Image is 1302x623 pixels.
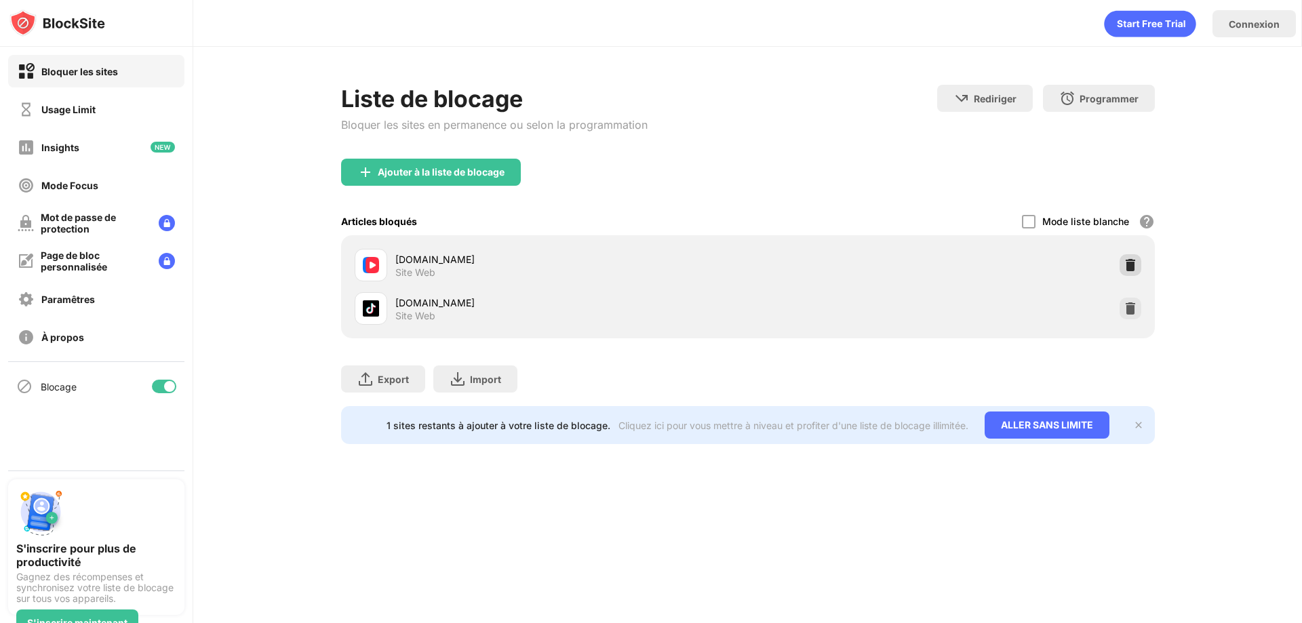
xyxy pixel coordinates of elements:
[18,177,35,194] img: focus-off.svg
[395,296,748,310] div: [DOMAIN_NAME]
[395,310,435,322] div: Site Web
[16,571,176,604] div: Gagnez des récompenses et synchronisez votre liste de blocage sur tous vos appareils.
[41,249,148,273] div: Page de bloc personnalisée
[18,63,35,80] img: block-on.svg
[41,294,95,305] div: Paramêtres
[18,139,35,156] img: insights-off.svg
[363,257,379,273] img: favicons
[159,215,175,231] img: lock-menu.svg
[1133,420,1144,430] img: x-button.svg
[378,374,409,385] div: Export
[1042,216,1129,227] div: Mode liste blanche
[41,180,98,191] div: Mode Focus
[395,266,435,279] div: Site Web
[41,381,77,393] div: Blocage
[18,101,35,118] img: time-usage-off.svg
[151,142,175,153] img: new-icon.svg
[378,167,505,178] div: Ajouter à la liste de blocage
[974,93,1017,104] div: Rediriger
[18,329,35,346] img: about-off.svg
[16,487,65,536] img: push-signup.svg
[341,118,648,132] div: Bloquer les sites en permanence ou selon la programmation
[395,252,748,266] div: [DOMAIN_NAME]
[470,374,501,385] div: Import
[159,253,175,269] img: lock-menu.svg
[341,85,648,113] div: Liste de blocage
[363,300,379,317] img: favicons
[1229,18,1280,30] div: Connexion
[387,420,610,431] div: 1 sites restants à ajouter à votre liste de blocage.
[618,420,968,431] div: Cliquez ici pour vous mettre à niveau et profiter d'une liste de blocage illimitée.
[41,66,118,77] div: Bloquer les sites
[1104,10,1196,37] div: animation
[41,331,84,343] div: À propos
[341,216,417,227] div: Articles bloqués
[16,542,176,569] div: S'inscrire pour plus de productivité
[18,253,34,269] img: customize-block-page-off.svg
[41,104,96,115] div: Usage Limit
[9,9,105,37] img: logo-blocksite.svg
[18,291,35,308] img: settings-off.svg
[41,142,79,153] div: Insights
[1080,93,1139,104] div: Programmer
[16,378,33,395] img: blocking-icon.svg
[18,215,34,231] img: password-protection-off.svg
[985,411,1109,439] div: ALLER SANS LIMITE
[41,212,148,235] div: Mot de passe de protection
